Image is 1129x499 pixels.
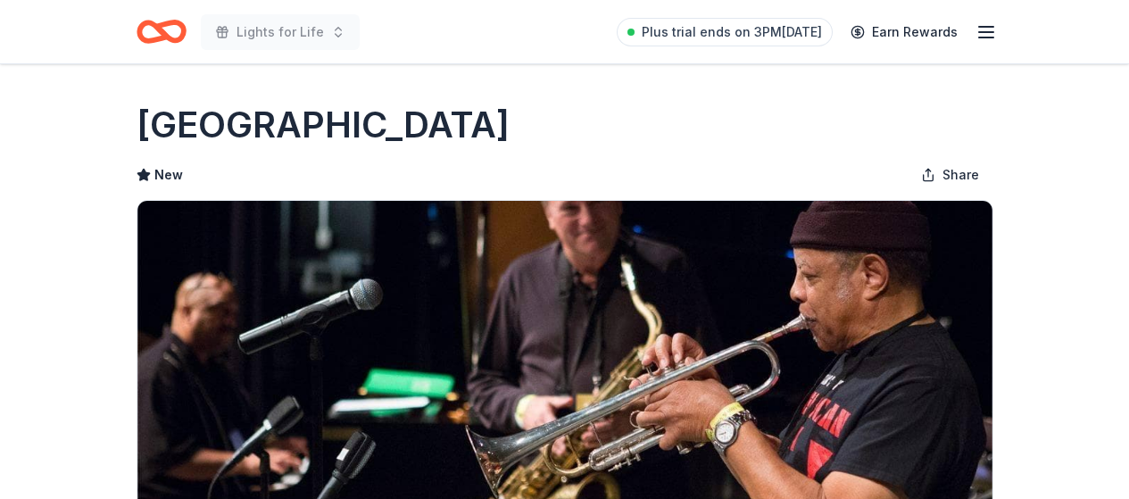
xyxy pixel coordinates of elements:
a: Home [137,11,187,53]
span: Lights for Life [237,21,324,43]
h1: [GEOGRAPHIC_DATA] [137,100,510,150]
span: New [154,164,183,186]
span: Plus trial ends on 3PM[DATE] [642,21,822,43]
a: Earn Rewards [840,16,968,48]
a: Plus trial ends on 3PM[DATE] [617,18,833,46]
button: Lights for Life [201,14,360,50]
button: Share [907,157,993,193]
span: Share [942,164,979,186]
